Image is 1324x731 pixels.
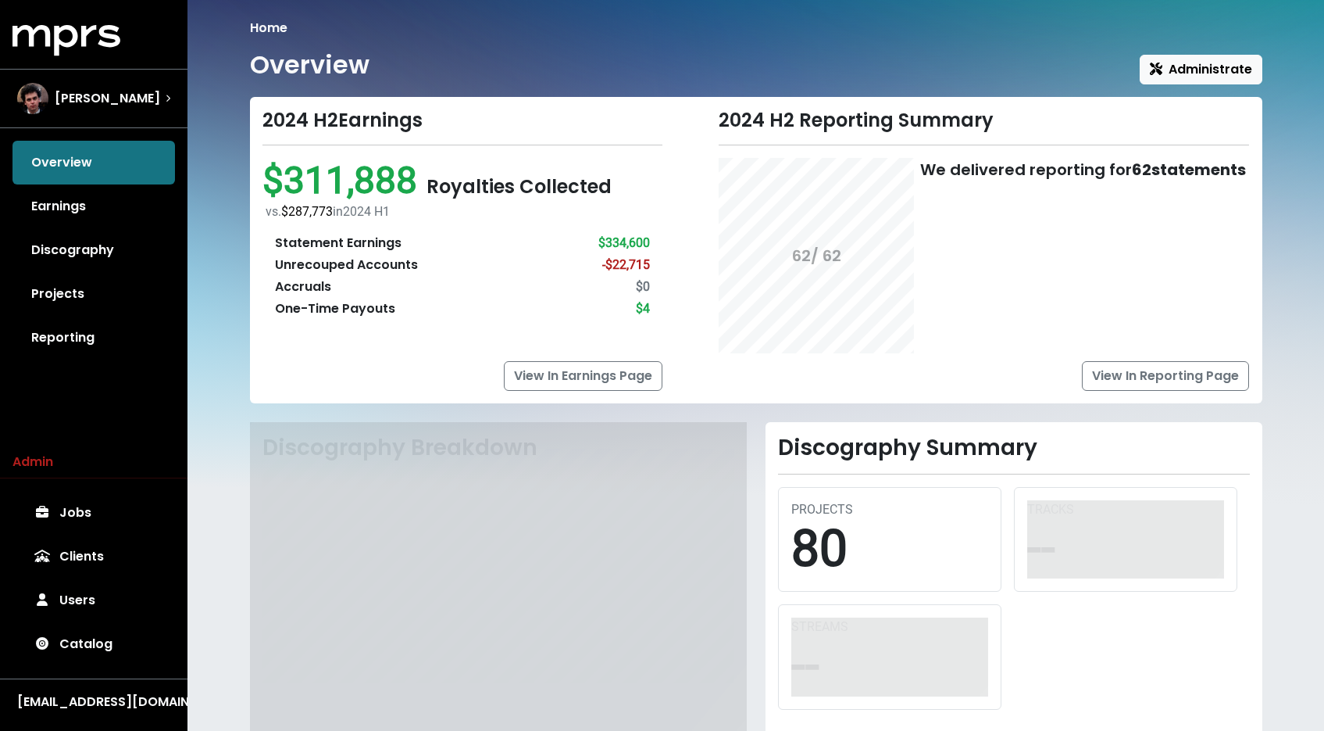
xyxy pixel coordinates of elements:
a: Projects [12,272,175,316]
div: -$22,715 [602,256,650,274]
div: Statement Earnings [275,234,401,253]
div: vs. in 2024 H1 [266,202,663,221]
button: [EMAIL_ADDRESS][DOMAIN_NAME] [12,692,175,712]
div: $334,600 [598,234,650,253]
div: $4 [636,299,650,318]
div: [EMAIL_ADDRESS][DOMAIN_NAME] [17,693,170,711]
div: We delivered reporting for [920,158,1246,181]
div: $0 [636,278,650,296]
a: Users [12,579,175,622]
img: The selected account / producer [17,83,48,114]
span: Royalties Collected [426,174,612,199]
div: 2024 H2 Earnings [262,109,663,132]
a: Catalog [12,622,175,666]
div: 2024 H2 Reporting Summary [719,109,1249,132]
button: Administrate [1140,55,1262,84]
a: Reporting [12,316,175,360]
a: Clients [12,535,175,579]
a: View In Earnings Page [504,361,662,391]
div: 80 [791,519,988,579]
a: Discography [12,228,175,272]
div: One-Time Payouts [275,299,395,318]
nav: breadcrumb [250,19,1262,38]
a: Earnings [12,185,175,228]
a: View In Reporting Page [1082,361,1249,391]
span: $311,888 [262,158,426,202]
div: Unrecouped Accounts [275,256,418,274]
a: Jobs [12,491,175,535]
li: Home [250,19,287,38]
h2: Discography Summary [778,435,1250,461]
span: $287,773 [281,204,333,219]
h1: Overview [250,50,369,80]
span: [PERSON_NAME] [55,89,160,108]
a: mprs logo [12,30,120,48]
div: Accruals [275,278,331,296]
span: Administrate [1150,60,1252,78]
b: 62 statements [1132,159,1246,181]
div: PROJECTS [791,500,988,519]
